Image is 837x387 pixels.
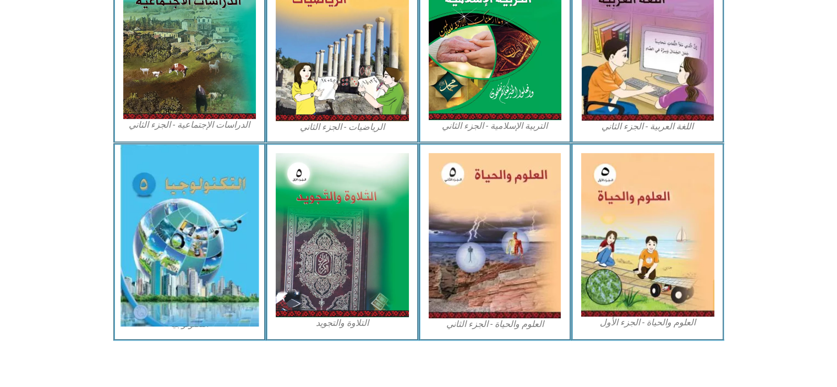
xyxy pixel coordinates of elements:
[429,318,562,330] figcaption: العلوم والحياة - الجزء الثاني
[276,121,409,133] figcaption: الرياضيات - الجزء الثاني
[581,317,714,329] figcaption: العلوم والحياة - الجزء الأول
[429,120,562,132] figcaption: التربية الإسلامية - الجزء الثاني
[123,119,256,131] figcaption: الدراسات الإجتماعية - الجزء الثاني
[581,121,714,133] figcaption: اللغة العربية - الجزء الثاني
[276,317,409,329] figcaption: التلاوة والتجويد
